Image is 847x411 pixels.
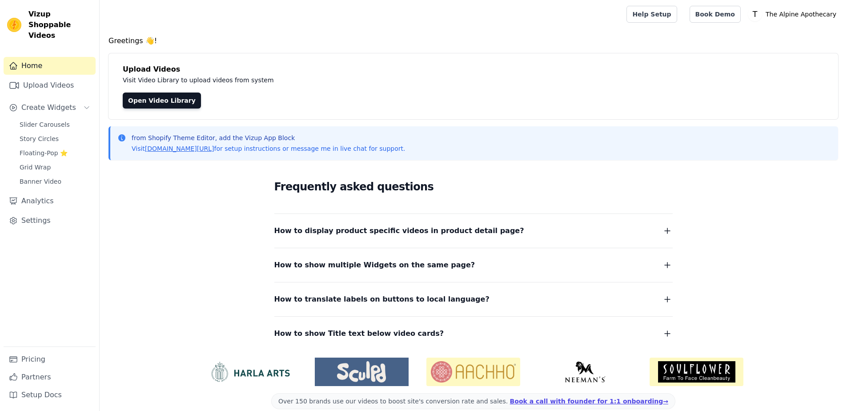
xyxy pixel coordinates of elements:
img: Sculpd US [315,361,409,383]
text: T [752,10,758,19]
img: Neeman's [538,361,632,383]
a: Slider Carousels [14,118,96,131]
button: How to show Title text below video cards? [274,327,673,340]
a: Pricing [4,351,96,368]
p: Visit for setup instructions or message me in live chat for support. [132,144,405,153]
span: Banner Video [20,177,61,186]
a: Grid Wrap [14,161,96,173]
span: Story Circles [20,134,59,143]
a: Story Circles [14,133,96,145]
span: How to translate labels on buttons to local language? [274,293,490,306]
button: T The Alpine Apothecary [748,6,840,22]
a: Partners [4,368,96,386]
span: How to show Title text below video cards? [274,327,444,340]
span: Vizup Shoppable Videos [28,9,92,41]
a: Upload Videos [4,77,96,94]
span: How to display product specific videos in product detail page? [274,225,524,237]
span: Create Widgets [21,102,76,113]
a: Setup Docs [4,386,96,404]
button: Create Widgets [4,99,96,117]
span: How to show multiple Widgets on the same page? [274,259,475,271]
a: Settings [4,212,96,230]
img: Vizup [7,18,21,32]
a: Home [4,57,96,75]
a: Analytics [4,192,96,210]
span: Grid Wrap [20,163,51,172]
p: Visit Video Library to upload videos from system [123,75,521,85]
a: Help Setup [626,6,677,23]
img: Aachho [426,358,520,386]
a: Book Demo [690,6,741,23]
button: How to display product specific videos in product detail page? [274,225,673,237]
img: Soulflower [650,358,743,386]
a: Open Video Library [123,93,201,109]
a: [DOMAIN_NAME][URL] [145,145,214,152]
h4: Greetings 👋! [108,36,838,46]
a: Floating-Pop ⭐ [14,147,96,159]
p: The Alpine Apothecary [762,6,840,22]
span: Floating-Pop ⭐ [20,149,68,157]
img: HarlaArts [203,361,297,383]
a: Book a call with founder for 1:1 onboarding [510,398,668,405]
button: How to show multiple Widgets on the same page? [274,259,673,271]
p: from Shopify Theme Editor, add the Vizup App Block [132,133,405,142]
button: How to translate labels on buttons to local language? [274,293,673,306]
span: Slider Carousels [20,120,70,129]
h4: Upload Videos [123,64,824,75]
a: Banner Video [14,175,96,188]
h2: Frequently asked questions [274,178,673,196]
